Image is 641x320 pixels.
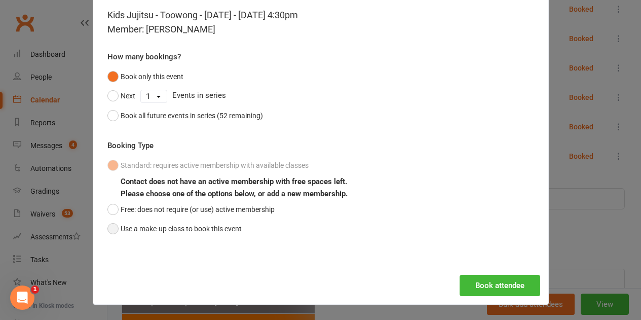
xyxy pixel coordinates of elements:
iframe: Intercom live chat [10,286,34,310]
b: Please choose one of the options below, or add a new membership. [121,189,348,198]
div: Kids Jujitsu - Toowong - [DATE] - [DATE] 4:30pm Member: [PERSON_NAME] [107,8,534,37]
div: Book all future events in series (52 remaining) [121,110,263,121]
button: Use a make-up class to book this event [107,219,242,238]
label: Booking Type [107,139,154,152]
button: Free: does not require (or use) active membership [107,200,275,219]
button: Next [107,86,135,105]
button: Book all future events in series (52 remaining) [107,106,263,125]
button: Book only this event [107,67,183,86]
span: 1 [31,286,39,294]
b: Contact does not have an active membership with free spaces left. [121,177,347,186]
label: How many bookings? [107,51,181,63]
div: Events in series [107,86,534,105]
button: Book attendee [460,275,540,296]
